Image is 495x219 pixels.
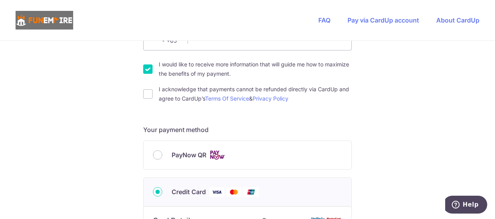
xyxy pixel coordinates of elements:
[209,150,225,160] img: Cards logo
[243,187,259,197] img: Union Pay
[172,150,206,160] span: PayNow QR
[205,95,249,102] a: Terms Of Service
[149,36,168,45] span: +65
[172,187,206,196] span: Credit Card
[143,125,352,134] h5: Your payment method
[153,187,342,197] div: Credit Card Visa Mastercard Union Pay
[253,95,288,102] a: Privacy Policy
[159,85,352,103] label: I acknowledge that payments cannot be refunded directly via CardUp and agree to CardUp’s &
[159,60,352,78] label: I would like to receive more information that will guide me how to maximize the benefits of my pa...
[348,16,419,24] a: Pay via CardUp account
[436,16,479,24] a: About CardUp
[147,36,182,45] span: +65
[318,16,330,24] a: FAQ
[209,187,225,197] img: Visa
[153,150,342,160] div: PayNow QR Cards logo
[445,196,487,215] iframe: Opens a widget where you can find more information
[226,187,242,197] img: Mastercard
